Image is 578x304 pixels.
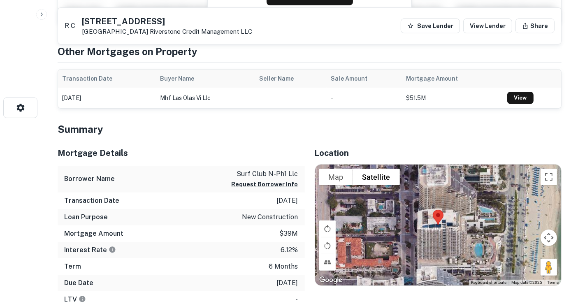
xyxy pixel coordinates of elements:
[64,196,119,206] h6: Transaction Date
[269,262,298,272] p: 6 months
[65,21,75,31] p: R C
[82,28,252,35] p: [GEOGRAPHIC_DATA]
[541,169,557,185] button: Toggle fullscreen view
[315,147,562,159] h5: Location
[150,28,252,35] a: Riverstone Credit Management LLC
[353,169,400,185] button: Show satellite imagery
[507,92,534,104] a: View
[327,70,402,88] th: Sale Amount
[537,238,578,278] div: Chat Widget
[64,174,115,184] h6: Borrower Name
[58,44,562,59] h4: Other Mortgages on Property
[402,88,503,108] td: $51.5M
[319,254,336,271] button: Tilt map
[255,70,327,88] th: Seller Name
[319,169,353,185] button: Show street map
[58,122,562,137] h4: Summary
[327,88,402,108] td: -
[402,70,503,88] th: Mortgage Amount
[79,295,86,303] svg: LTVs displayed on the website are for informational purposes only and may be reported incorrectly...
[317,275,344,285] a: Open this area in Google Maps (opens a new window)
[64,245,116,255] h6: Interest Rate
[317,275,344,285] img: Google
[64,278,93,288] h6: Due Date
[232,169,298,179] p: surf club n-ph1 llc
[58,88,156,108] td: [DATE]
[58,70,156,88] th: Transaction Date
[58,147,305,159] h5: Mortgage Details
[109,246,116,253] svg: The interest rates displayed on the website are for informational purposes only and may be report...
[156,70,255,88] th: Buyer Name
[156,88,255,108] td: mhf las olas vi llc
[64,212,108,222] h6: Loan Purpose
[541,230,557,246] button: Map camera controls
[280,229,298,239] p: $39m
[401,19,460,33] button: Save Lender
[471,280,506,285] button: Keyboard shortcuts
[537,238,578,278] iframe: To enrich screen reader interactions, please activate Accessibility in Grammarly extension settings
[511,280,542,285] span: Map data ©2025
[242,212,298,222] p: new construction
[463,19,512,33] a: View Lender
[64,229,123,239] h6: Mortgage Amount
[65,14,75,37] a: R C
[281,245,298,255] p: 6.12%
[277,278,298,288] p: [DATE]
[277,196,298,206] p: [DATE]
[82,17,252,26] h5: [STREET_ADDRESS]
[319,237,336,254] button: Rotate map counterclockwise
[547,280,559,285] a: Terms
[64,262,81,272] h6: Term
[232,179,298,189] button: Request Borrower Info
[515,19,555,33] button: Share
[319,220,336,237] button: Rotate map clockwise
